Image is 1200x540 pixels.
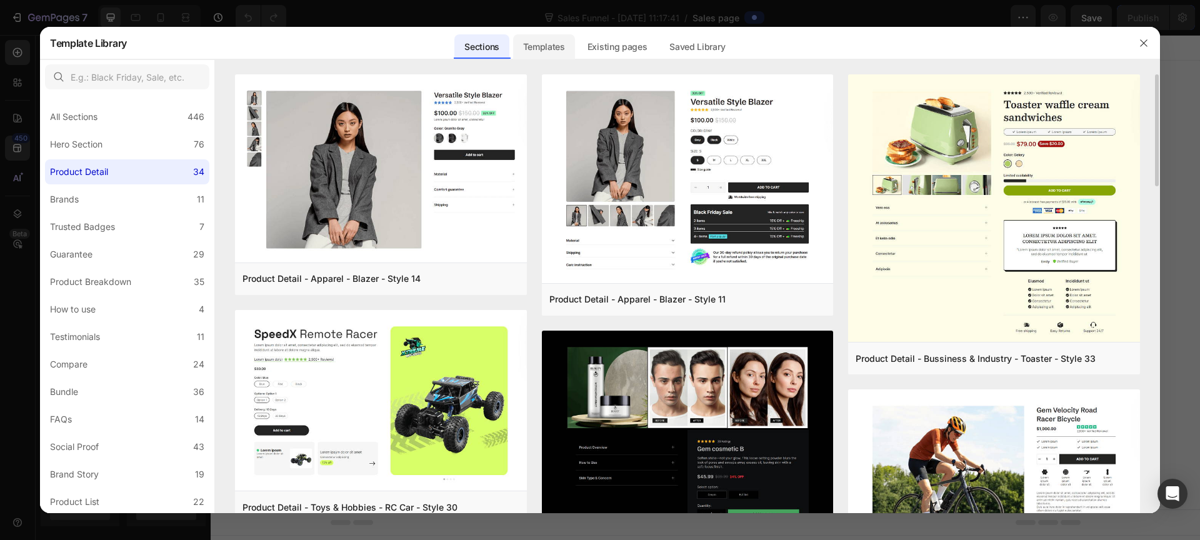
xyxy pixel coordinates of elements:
[400,256,589,271] div: Start building with Sections/Elements or
[50,302,96,317] div: How to use
[411,351,579,361] div: Start with Generating from URL or image
[45,64,209,89] input: E.g.: Black Friday, Sale, etc.
[197,192,204,207] div: 11
[199,219,204,234] div: 7
[50,137,102,152] div: Hero Section
[50,439,99,454] div: Social Proof
[235,310,527,494] img: pd30.png
[50,384,78,399] div: Bundle
[367,281,509,306] button: Use existing page designs
[50,164,108,179] div: Product Detail
[242,500,457,515] div: Product Detail - Toys & Hobbies - RC Car - Style 30
[193,494,204,509] div: 22
[199,302,204,317] div: 4
[50,329,100,344] div: Testimonials
[193,247,204,262] div: 29
[577,34,657,59] div: Existing pages
[50,357,87,372] div: Compare
[187,109,204,124] div: 446
[195,467,204,482] div: 19
[50,412,72,427] div: FAQs
[242,271,421,286] div: Product Detail - Apparel - Blazer - Style 14
[193,357,204,372] div: 24
[195,412,204,427] div: 14
[517,281,622,306] button: Explore templates
[856,351,1096,366] div: Product Detail - Bussiness & Industry - Toaster - Style 33
[50,467,99,482] div: Brand Story
[50,219,115,234] div: Trusted Badges
[848,74,1140,346] img: pd33.png
[50,192,79,207] div: Brands
[50,274,131,289] div: Product Breakdown
[454,34,509,59] div: Sections
[197,329,204,344] div: 11
[659,34,735,59] div: Saved Library
[193,384,204,399] div: 36
[193,439,204,454] div: 43
[194,274,204,289] div: 35
[542,74,834,285] img: pd16.png
[513,34,575,59] div: Templates
[193,164,204,179] div: 34
[50,27,127,59] h2: Template Library
[50,494,99,509] div: Product List
[50,247,92,262] div: Guarantee
[50,109,97,124] div: All Sections
[194,137,204,152] div: 76
[1157,479,1187,509] div: Open Intercom Messenger
[549,292,726,307] div: Product Detail - Apparel - Blazer - Style 11
[235,74,527,265] img: pd19.png
[542,331,834,536] img: pr12.png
